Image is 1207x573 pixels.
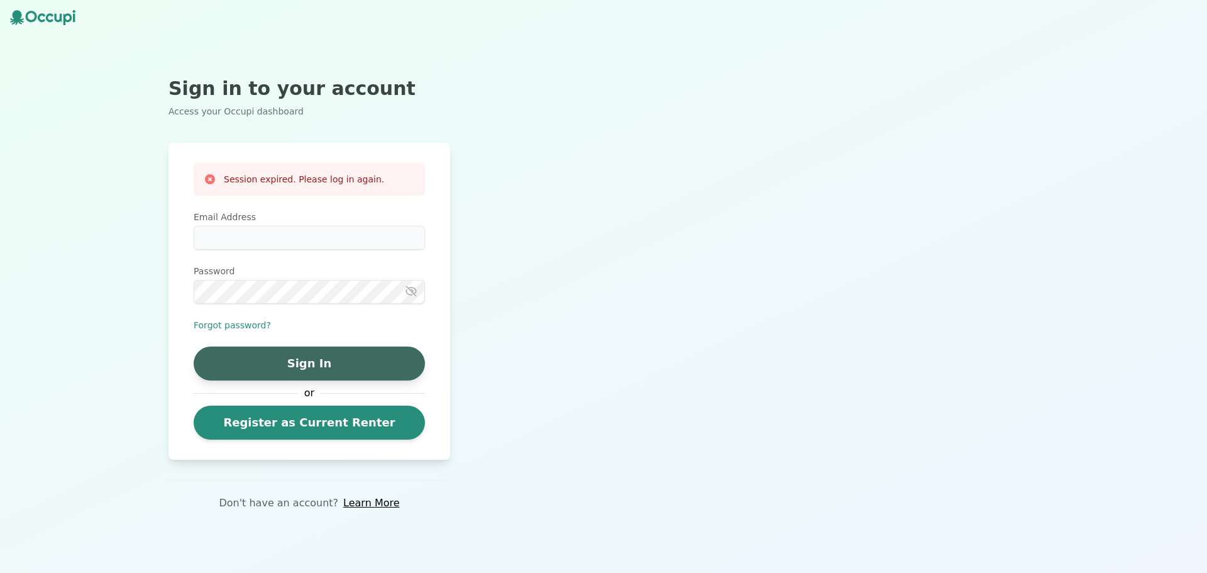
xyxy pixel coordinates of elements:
[194,211,425,223] label: Email Address
[194,347,425,381] button: Sign In
[224,173,384,186] h3: Session expired. Please log in again.
[168,105,450,118] p: Access your Occupi dashboard
[194,265,425,277] label: Password
[343,496,399,511] a: Learn More
[194,319,271,331] button: Forgot password?
[194,406,425,440] a: Register as Current Renter
[298,386,321,401] span: or
[219,496,338,511] p: Don't have an account?
[168,77,450,100] h2: Sign in to your account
